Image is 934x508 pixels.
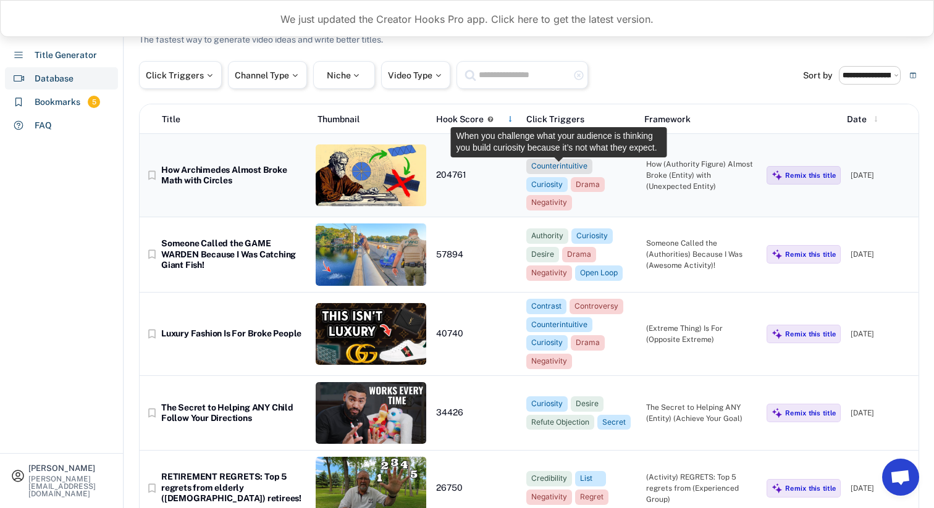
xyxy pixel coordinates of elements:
div: Database [35,72,74,85]
div: Click Triggers [146,71,215,80]
img: MagicMajor%20%28Purple%29.svg [772,483,783,494]
div: Negativity [531,198,567,208]
div: [DATE] [851,407,912,418]
div: Luxury Fashion Is For Broke People [161,328,306,339]
div: Curiosity [531,399,563,409]
div: The Secret to Helping ANY Child Follow Your Directions [161,402,306,424]
div: Thumbnail [318,113,426,126]
div: Remix this title [785,250,836,259]
button: bookmark_border [146,328,158,340]
div: Title [162,113,180,126]
div: How (Authority Figure) Almost Broke (Entity) with (Unexpected Entity) [646,159,757,192]
div: Secret [602,417,626,428]
div: Curiosity [531,338,563,348]
div: 57894 [436,249,516,260]
div: Channel Type [235,71,300,80]
button: bookmark_border [146,169,158,181]
img: MagicMajor%20%28Purple%29.svg [772,328,783,339]
div: Curiosity [531,180,563,190]
div: 26750 [436,483,516,494]
div: Counterintuitive [531,320,587,330]
div: Desire [576,399,599,409]
div: The fastest way to generate video ideas and write better titles. [139,33,383,46]
div: [DATE] [851,170,912,181]
div: Remix this title [785,171,836,180]
div: Remix this title [785,484,836,493]
div: Refute Objection [531,417,589,428]
div: (Activity) REGRETS: Top 5 regrets from (Experienced Group) [646,472,757,505]
img: RpNfMFNz2VM-0f64f0ef-0278-469e-9a2f-d9a38d947630.jpeg [316,223,426,286]
div: Contrast [531,301,562,312]
div: Credibility [531,473,567,484]
div: Someone Called the (Authorities) Because I Was (Awesome Activity)! [646,238,757,271]
div: Conflict [576,143,604,153]
div: FAQ [35,119,52,132]
img: thumbnail.jpeg [316,382,426,444]
div: [DATE] [851,249,912,260]
div: How Archimedes Almost Broke Math with Circles [161,165,306,186]
div: 34426 [436,407,516,418]
img: XfeuCfOUuXg-1fdc89e1-4c7d-482b-b93a-8a0460dc763a.jpeg [316,144,426,207]
div: 204761 [436,170,516,181]
img: FGDB22dpmwk-23d8318d-3ba0-4a59-8e0c-dafd0b92d7b3.jpeg [316,303,426,365]
div: Open Loop [580,268,618,278]
div: Regret [580,492,604,502]
div: The Secret to Helping ANY (Entity) (Achieve Your Goal) [646,402,757,424]
div: Negativity [531,492,567,502]
button: bookmark_border [146,482,158,494]
div: Niche [327,71,362,80]
div: Sort by [803,71,833,80]
div: Curiosity [576,231,608,241]
div: Negativity [531,356,567,367]
div: [DATE] [851,328,912,339]
div: (Extreme Thing) Is For (Opposite Extreme) [646,323,757,345]
div: Drama [576,338,600,348]
img: MagicMajor%20%28Purple%29.svg [772,170,783,181]
div: Authority [531,231,563,241]
div: Hook Score [436,113,484,126]
div: Someone Called the GAME WARDEN Because I Was Catching Giant Fish! [161,238,306,271]
div: RETIREMENT REGRETS: Top 5 regrets from elderly ([DEMOGRAPHIC_DATA]) retirees! [161,472,306,504]
div: Click Triggers [526,113,635,126]
div: Framework [644,113,753,126]
div: Desire [531,249,554,260]
div: Negativity [531,268,567,278]
button: bookmark_border [146,248,158,260]
div: List [580,473,601,484]
img: MagicMajor%20%28Purple%29.svg [772,249,783,260]
div: [PERSON_NAME] [28,464,112,472]
a: Open chat [882,459,919,496]
div: [DATE] [851,483,912,494]
div: Bookmarks [35,96,80,109]
div: Counterintuitive [531,161,587,172]
img: MagicMajor%20%28Purple%29.svg [772,407,783,418]
div: Authority [531,143,563,153]
div: [PERSON_NAME][EMAIL_ADDRESS][DOMAIN_NAME] [28,475,112,498]
div: Remix this title [785,409,836,417]
button: highlight_remove [573,70,584,81]
div: Controversy [574,301,618,312]
div: Remix this title [785,330,836,338]
div: Drama [576,180,600,190]
button: bookmark_border [146,407,158,419]
div: Title Generator [35,49,97,62]
div: Video Type [388,71,444,80]
div: Date [847,113,867,126]
div: 5 [88,97,100,107]
div: Drama [567,249,591,260]
div: 40740 [436,328,516,339]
